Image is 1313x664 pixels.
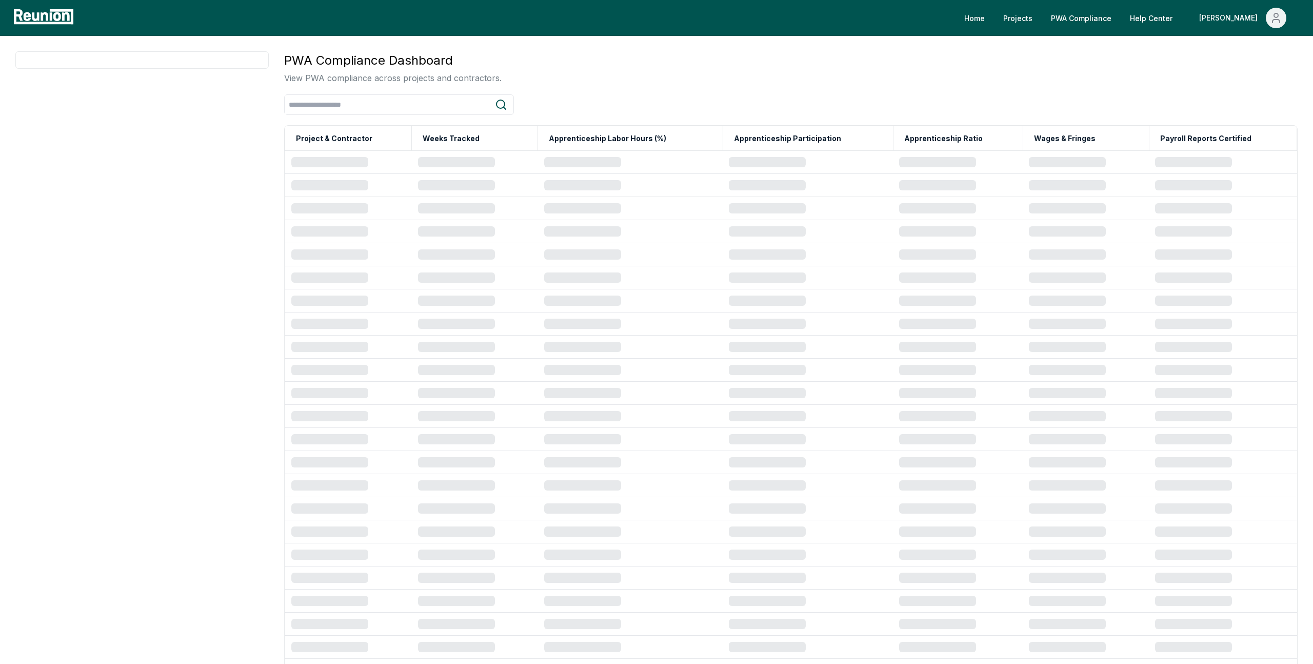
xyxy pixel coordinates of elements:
[294,128,374,149] button: Project & Contractor
[956,8,1303,28] nav: Main
[421,128,482,149] button: Weeks Tracked
[284,51,502,70] h3: PWA Compliance Dashboard
[1158,128,1254,149] button: Payroll Reports Certified
[547,128,668,149] button: Apprenticeship Labor Hours (%)
[902,128,985,149] button: Apprenticeship Ratio
[995,8,1041,28] a: Projects
[732,128,843,149] button: Apprenticeship Participation
[1199,8,1262,28] div: [PERSON_NAME]
[1043,8,1120,28] a: PWA Compliance
[956,8,993,28] a: Home
[1032,128,1098,149] button: Wages & Fringes
[1122,8,1181,28] a: Help Center
[1191,8,1295,28] button: [PERSON_NAME]
[284,72,502,84] p: View PWA compliance across projects and contractors.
